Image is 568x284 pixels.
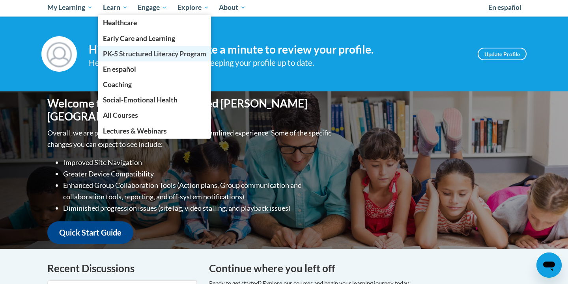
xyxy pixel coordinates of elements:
li: Enhanced Group Collaboration Tools (Action plans, Group communication and collaboration tools, re... [63,180,333,202]
span: PK-5 Structured Literacy Program [103,50,206,58]
p: Overall, we are proud to provide you with a more streamlined experience. Some of the specific cha... [47,127,333,150]
h4: Hi [PERSON_NAME]! Take a minute to review your profile. [89,43,466,56]
span: All Courses [103,111,138,119]
li: Greater Device Compatibility [63,168,333,180]
img: Profile Image [41,36,77,72]
span: En español [488,3,521,11]
li: Diminished progression issues (site lag, video stalling, and playback issues) [63,202,333,214]
a: Lectures & Webinars [98,123,211,139]
a: PK-5 Structured Literacy Program [98,46,211,61]
span: Social-Emotional Health [103,96,177,104]
span: Learn [103,3,128,12]
span: Early Care and Learning [103,34,175,43]
iframe: Button to launch messaging window [536,252,562,278]
h4: Continue where you left off [209,261,521,276]
span: About [219,3,246,12]
span: Lectures & Webinars [103,127,167,135]
span: Coaching [103,80,132,89]
a: Early Care and Learning [98,31,211,46]
span: En español [103,65,136,73]
h4: Recent Discussions [47,261,197,276]
span: Engage [138,3,167,12]
span: Explore [177,3,209,12]
a: Coaching [98,77,211,92]
a: Quick Start Guide [47,221,133,244]
a: Healthcare [98,15,211,30]
a: Update Profile [478,48,527,60]
h1: Welcome to the new and improved [PERSON_NAME][GEOGRAPHIC_DATA] [47,97,333,123]
span: Healthcare [103,19,137,27]
li: Improved Site Navigation [63,157,333,168]
span: My Learning [47,3,93,12]
a: En español [98,61,211,77]
a: All Courses [98,108,211,123]
div: Help improve your experience by keeping your profile up to date. [89,56,466,69]
a: Social-Emotional Health [98,92,211,108]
